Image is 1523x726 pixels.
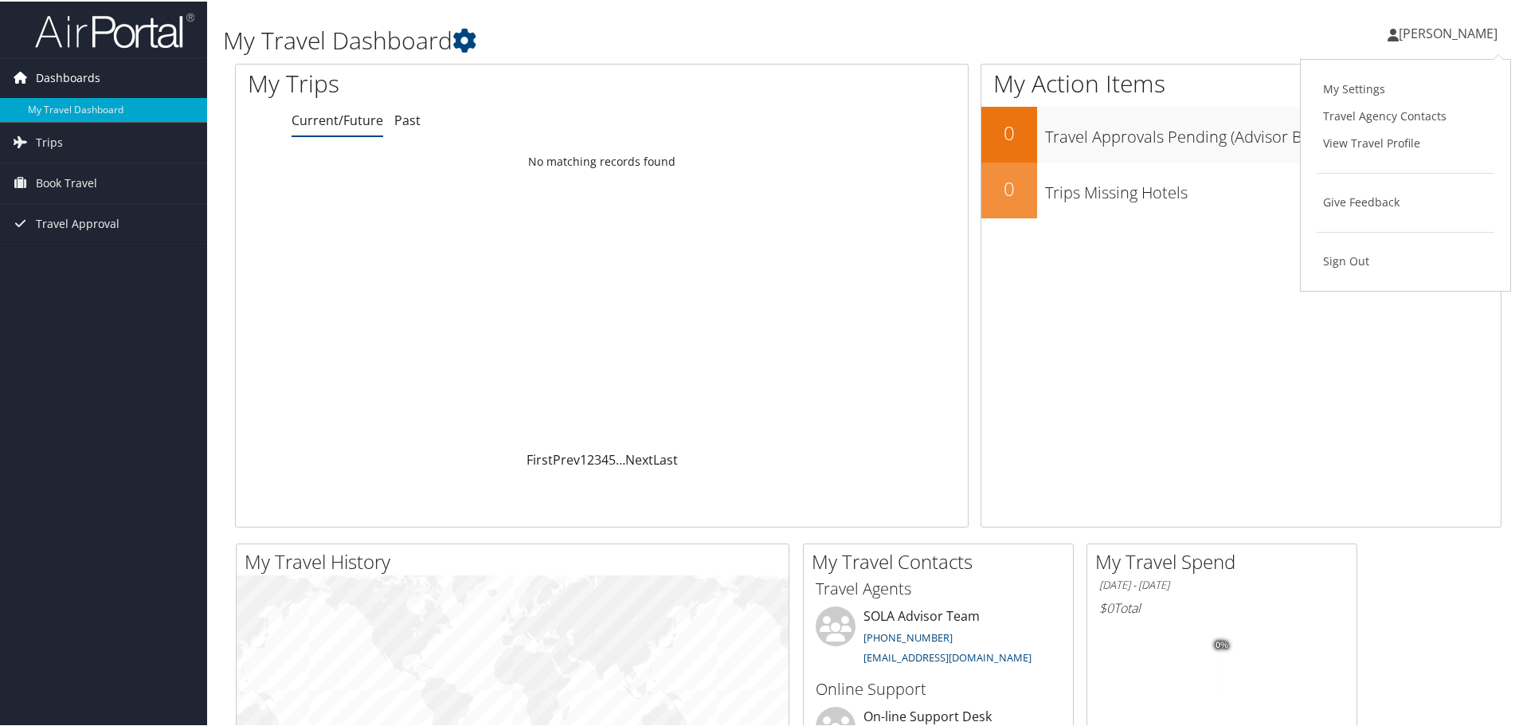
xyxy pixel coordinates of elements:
[601,449,609,467] a: 4
[625,449,653,467] a: Next
[553,449,580,467] a: Prev
[1317,74,1494,101] a: My Settings
[1317,246,1494,273] a: Sign Out
[236,146,968,175] td: No matching records found
[981,161,1501,217] a: 0Trips Missing Hotels
[1216,639,1228,649] tspan: 0%
[609,449,616,467] a: 5
[1099,576,1345,591] h6: [DATE] - [DATE]
[616,449,625,467] span: …
[981,174,1037,201] h2: 0
[1099,598,1345,615] h6: Total
[812,547,1073,574] h2: My Travel Contacts
[1388,8,1513,56] a: [PERSON_NAME]
[36,162,97,202] span: Book Travel
[594,449,601,467] a: 3
[223,22,1083,56] h1: My Travel Dashboard
[816,576,1061,598] h3: Travel Agents
[36,57,100,96] span: Dashboards
[245,547,789,574] h2: My Travel History
[394,110,421,128] a: Past
[863,629,953,643] a: [PHONE_NUMBER]
[1317,187,1494,214] a: Give Feedback
[1099,598,1114,615] span: $0
[1399,23,1498,41] span: [PERSON_NAME]
[981,118,1037,145] h2: 0
[587,449,594,467] a: 2
[653,449,678,467] a: Last
[1045,116,1501,147] h3: Travel Approvals Pending (Advisor Booked)
[816,677,1061,699] h3: Online Support
[36,121,63,161] span: Trips
[981,105,1501,161] a: 0Travel Approvals Pending (Advisor Booked)
[1317,128,1494,155] a: View Travel Profile
[1095,547,1357,574] h2: My Travel Spend
[292,110,383,128] a: Current/Future
[981,65,1501,99] h1: My Action Items
[527,449,553,467] a: First
[35,10,194,48] img: airportal-logo.png
[863,649,1032,663] a: [EMAIL_ADDRESS][DOMAIN_NAME]
[36,202,119,242] span: Travel Approval
[580,449,587,467] a: 1
[808,605,1069,670] li: SOLA Advisor Team
[1045,172,1501,202] h3: Trips Missing Hotels
[248,65,651,99] h1: My Trips
[1317,101,1494,128] a: Travel Agency Contacts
